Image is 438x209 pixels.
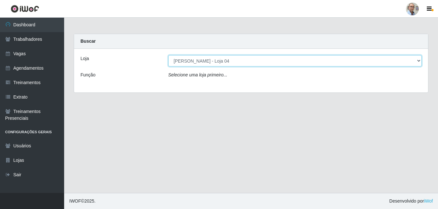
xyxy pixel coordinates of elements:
[168,72,227,77] i: Selecione uma loja primeiro...
[80,39,96,44] strong: Buscar
[80,72,96,78] label: Função
[69,198,96,205] span: © 2025 .
[80,55,89,62] label: Loja
[11,5,39,13] img: CoreUI Logo
[389,198,433,205] span: Desenvolvido por
[424,198,433,204] a: iWof
[69,198,81,204] span: IWOF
